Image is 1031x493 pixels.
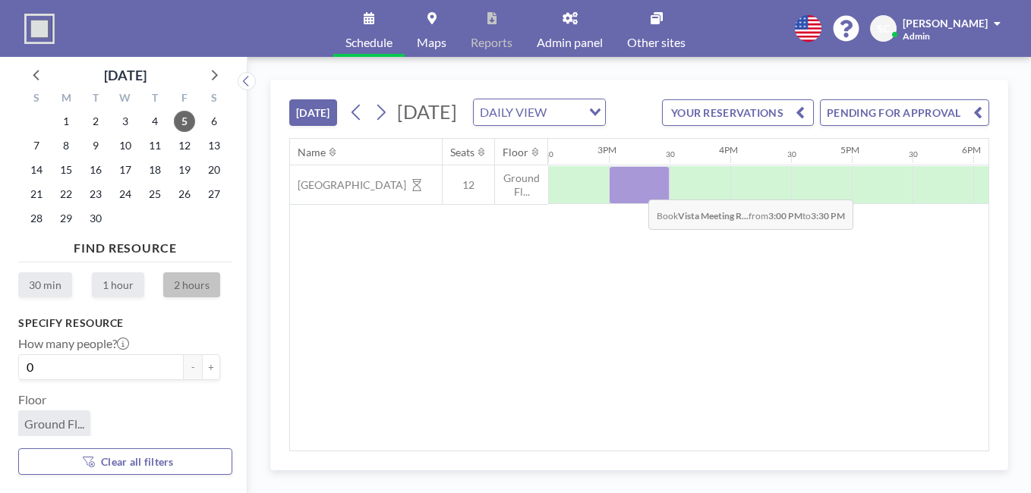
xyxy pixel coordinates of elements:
div: 3PM [597,144,616,155]
button: + [202,354,220,380]
span: Tuesday, September 16, 2025 [85,159,106,181]
span: Friday, September 5, 2025 [174,111,195,132]
span: Wednesday, September 3, 2025 [115,111,136,132]
span: Saturday, September 13, 2025 [203,135,225,156]
div: 30 [909,149,918,159]
span: Monday, September 8, 2025 [55,135,77,156]
span: Schedule [345,36,393,49]
div: S [199,89,229,109]
span: Sunday, September 28, 2025 [26,208,47,229]
span: [PERSON_NAME] [903,17,988,30]
span: Admin panel [537,36,603,49]
div: [DATE] [104,64,147,86]
span: Sunday, September 7, 2025 [26,135,47,156]
span: Other sites [627,36,686,49]
div: Seats [450,146,475,159]
img: organization-logo [24,14,55,44]
div: F [169,89,199,109]
div: 5PM [840,144,859,155]
b: 3:30 PM [811,210,845,221]
span: Wednesday, September 10, 2025 [115,135,136,156]
span: Wednesday, September 17, 2025 [115,159,136,181]
label: 1 hour [92,272,144,297]
span: [DATE] [397,100,457,123]
span: Monday, September 22, 2025 [55,184,77,205]
label: Floor [18,392,46,407]
label: 30 min [18,272,72,297]
span: Monday, September 29, 2025 [55,208,77,229]
span: Sunday, September 21, 2025 [26,184,47,205]
span: Tuesday, September 23, 2025 [85,184,106,205]
div: 30 [666,149,675,159]
div: Search for option [474,99,605,125]
b: 3:00 PM [768,210,802,221]
span: Wednesday, September 24, 2025 [115,184,136,205]
span: Thursday, September 25, 2025 [144,184,166,205]
button: - [184,354,202,380]
span: Saturday, September 27, 2025 [203,184,225,205]
span: Friday, September 19, 2025 [174,159,195,181]
span: Maps [417,36,446,49]
div: T [81,89,111,109]
span: Saturday, September 6, 2025 [203,111,225,132]
span: Friday, September 26, 2025 [174,184,195,205]
span: DAILY VIEW [477,102,550,122]
label: How many people? [18,336,129,351]
div: 4PM [719,144,738,155]
span: [GEOGRAPHIC_DATA] [290,178,406,192]
div: Floor [503,146,528,159]
button: Clear all filters [18,448,232,475]
span: 12 [443,178,494,192]
span: Tuesday, September 2, 2025 [85,111,106,132]
span: Sunday, September 14, 2025 [26,159,47,181]
div: T [140,89,169,109]
span: SC [877,22,890,36]
div: S [22,89,52,109]
span: Reports [471,36,512,49]
button: [DATE] [289,99,337,126]
div: W [111,89,140,109]
div: 30 [544,149,553,159]
div: 30 [787,149,796,159]
span: Ground Fl... [24,416,84,432]
label: 2 hours [163,272,220,297]
span: Book from to [648,199,853,230]
span: Thursday, September 4, 2025 [144,111,166,132]
h4: FIND RESOURCE [18,234,232,256]
span: Clear all filters [101,455,174,468]
span: Monday, September 15, 2025 [55,159,77,181]
span: Thursday, September 11, 2025 [144,135,166,156]
div: M [52,89,81,109]
span: Friday, September 12, 2025 [174,135,195,156]
div: Name [298,146,326,159]
span: Saturday, September 20, 2025 [203,159,225,181]
h3: Specify resource [18,316,220,330]
span: Monday, September 1, 2025 [55,111,77,132]
span: Admin [903,30,930,42]
button: YOUR RESERVATIONS [662,99,814,126]
div: 6PM [962,144,981,155]
span: Ground Fl... [495,171,548,198]
input: Search for option [551,102,580,122]
span: Tuesday, September 30, 2025 [85,208,106,229]
b: Vista Meeting R... [678,210,749,221]
span: Thursday, September 18, 2025 [144,159,166,181]
button: PENDING FOR APPROVAL [820,99,989,126]
span: Tuesday, September 9, 2025 [85,135,106,156]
